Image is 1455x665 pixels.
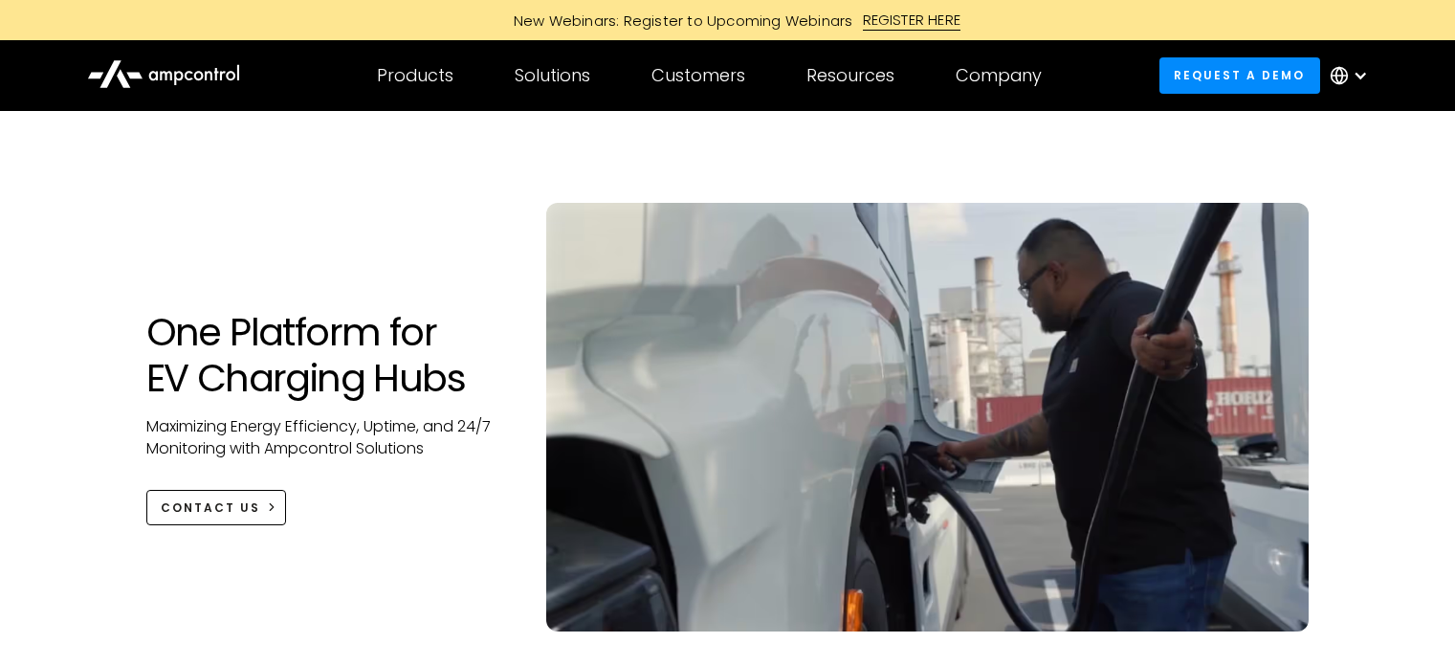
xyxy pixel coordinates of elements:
[377,65,453,86] div: Products
[956,65,1042,86] div: Company
[1159,57,1320,93] a: Request a demo
[298,10,1158,31] a: New Webinars: Register to Upcoming WebinarsREGISTER HERE
[515,65,590,86] div: Solutions
[146,309,509,401] h1: One Platform for EV Charging Hubs
[495,11,863,31] div: New Webinars: Register to Upcoming Webinars
[806,65,894,86] div: Resources
[863,10,961,31] div: REGISTER HERE
[146,416,509,459] p: Maximizing Energy Efficiency, Uptime, and 24/7 Monitoring with Ampcontrol Solutions
[651,65,745,86] div: Customers
[161,499,260,517] div: CONTACT US
[146,490,287,525] a: CONTACT US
